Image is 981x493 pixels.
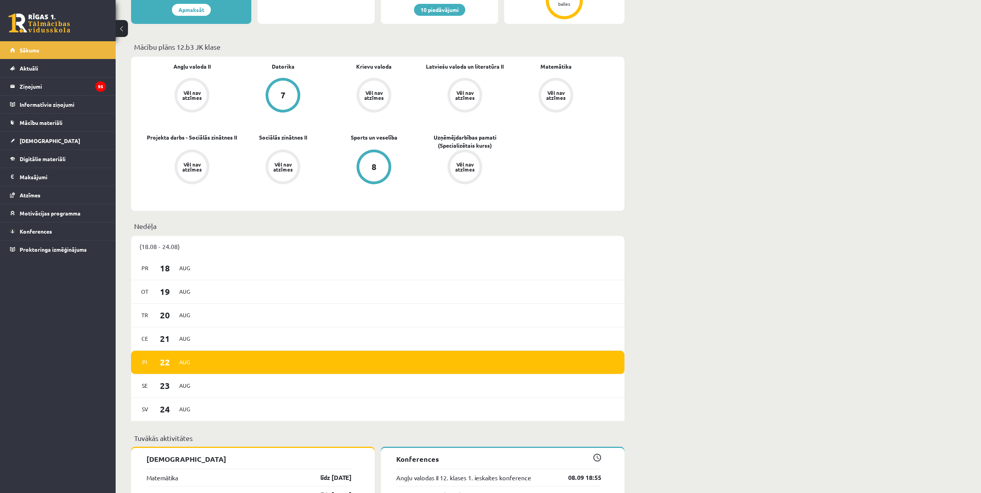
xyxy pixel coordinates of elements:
span: Atzīmes [20,192,40,199]
span: Aktuāli [20,65,38,72]
div: Vēl nav atzīmes [181,90,203,100]
span: Se [137,380,153,392]
span: Aug [177,380,193,392]
a: Vēl nav atzīmes [146,150,237,186]
a: Matemātika [146,473,178,482]
a: Datorika [272,62,294,71]
div: Vēl nav atzīmes [454,162,476,172]
span: 21 [153,332,177,345]
div: 8 [372,163,377,171]
span: Konferences [20,228,52,235]
a: Angļu valoda II [173,62,211,71]
p: Mācību plāns 12.b3 JK klase [134,42,621,52]
legend: Ziņojumi [20,77,106,95]
a: Proktoringa izmēģinājums [10,241,106,258]
span: Proktoringa izmēģinājums [20,246,87,253]
a: Vēl nav atzīmes [328,78,419,114]
p: Tuvākās aktivitātes [134,433,621,443]
a: līdz [DATE] [307,473,352,482]
a: Matemātika [540,62,572,71]
p: Konferences [396,454,601,464]
span: Aug [177,309,193,321]
span: Sākums [20,47,39,54]
div: Vēl nav atzīmes [363,90,385,100]
a: Sociālās zinātnes II [259,133,307,141]
a: Krievu valoda [356,62,392,71]
div: Vēl nav atzīmes [545,90,567,100]
a: Mācību materiāli [10,114,106,131]
span: Sv [137,403,153,415]
span: 19 [153,285,177,298]
a: Apmaksāt [172,4,211,16]
span: Aug [177,356,193,368]
a: 10 piedāvājumi [414,4,465,16]
a: Sākums [10,41,106,59]
p: [DEMOGRAPHIC_DATA] [146,454,352,464]
span: Aug [177,286,193,298]
a: 7 [237,78,328,114]
span: Digitālie materiāli [20,155,66,162]
a: Uzņēmējdarbības pamati (Specializētais kurss) [419,133,510,150]
span: Aug [177,333,193,345]
div: Vēl nav atzīmes [454,90,476,100]
a: Rīgas 1. Tālmācības vidusskola [8,13,70,33]
span: Pr [137,262,153,274]
div: Vēl nav atzīmes [181,162,203,172]
div: (18.08 - 24.08) [131,236,624,257]
legend: Maksājumi [20,168,106,186]
span: Aug [177,262,193,274]
a: Informatīvie ziņojumi [10,96,106,113]
a: Motivācijas programma [10,204,106,222]
a: 8 [328,150,419,186]
a: Vēl nav atzīmes [146,78,237,114]
a: Angļu valodas II 12. klases 1. ieskaites konference [396,473,531,482]
span: Tr [137,309,153,321]
span: Mācību materiāli [20,119,62,126]
a: Vēl nav atzīmes [419,78,510,114]
div: balles [553,2,576,6]
a: Maksājumi [10,168,106,186]
span: 22 [153,356,177,368]
span: 23 [153,379,177,392]
span: Ot [137,286,153,298]
a: Latviešu valoda un literatūra II [426,62,504,71]
a: Digitālie materiāli [10,150,106,168]
span: Aug [177,403,193,415]
a: Konferences [10,222,106,240]
legend: Informatīvie ziņojumi [20,96,106,113]
span: 18 [153,262,177,274]
a: Atzīmes [10,186,106,204]
span: 24 [153,403,177,416]
a: Projekta darbs - Sociālās zinātnes II [147,133,237,141]
i: 95 [95,81,106,92]
div: Vēl nav atzīmes [272,162,294,172]
a: Sports un veselība [351,133,397,141]
a: Vēl nav atzīmes [419,150,510,186]
a: Vēl nav atzīmes [510,78,601,114]
a: Vēl nav atzīmes [237,150,328,186]
a: 08.09 18:55 [557,473,601,482]
span: [DEMOGRAPHIC_DATA] [20,137,80,144]
span: 20 [153,309,177,321]
a: Ziņojumi95 [10,77,106,95]
div: 7 [281,91,286,99]
a: [DEMOGRAPHIC_DATA] [10,132,106,150]
a: Aktuāli [10,59,106,77]
span: Motivācijas programma [20,210,81,217]
p: Nedēļa [134,221,621,231]
span: Pi [137,356,153,368]
span: Ce [137,333,153,345]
